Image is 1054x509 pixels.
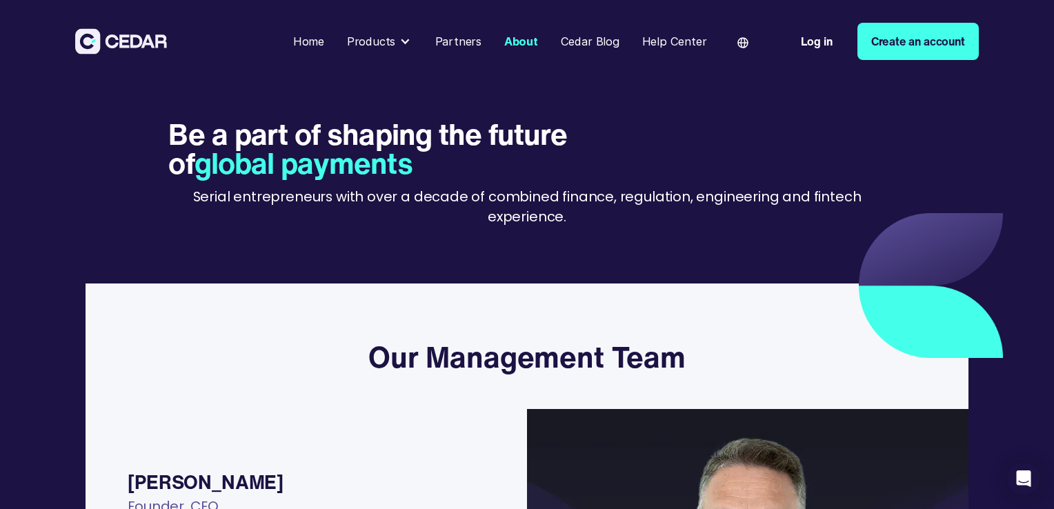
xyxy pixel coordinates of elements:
[561,33,619,50] div: Cedar Blog
[288,26,330,57] a: Home
[555,26,625,57] a: Cedar Blog
[504,33,538,50] div: About
[787,23,846,61] a: Log in
[195,141,412,184] span: global payments
[168,119,598,178] h1: Be a part of shaping the future of
[293,33,324,50] div: Home
[368,339,686,375] h3: Our Management Team
[168,187,885,228] p: Serial entrepreneurs with over a decade of combined finance, regulation, engineering and fintech ...
[341,28,418,56] div: Products
[642,33,707,50] div: Help Center
[429,26,487,57] a: Partners
[636,26,712,57] a: Help Center
[737,37,748,48] img: world icon
[435,33,482,50] div: Partners
[347,33,396,50] div: Products
[1007,462,1040,495] div: Open Intercom Messenger
[857,23,979,61] a: Create an account
[128,468,499,497] div: [PERSON_NAME]
[499,26,544,57] a: About
[801,33,832,50] div: Log in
